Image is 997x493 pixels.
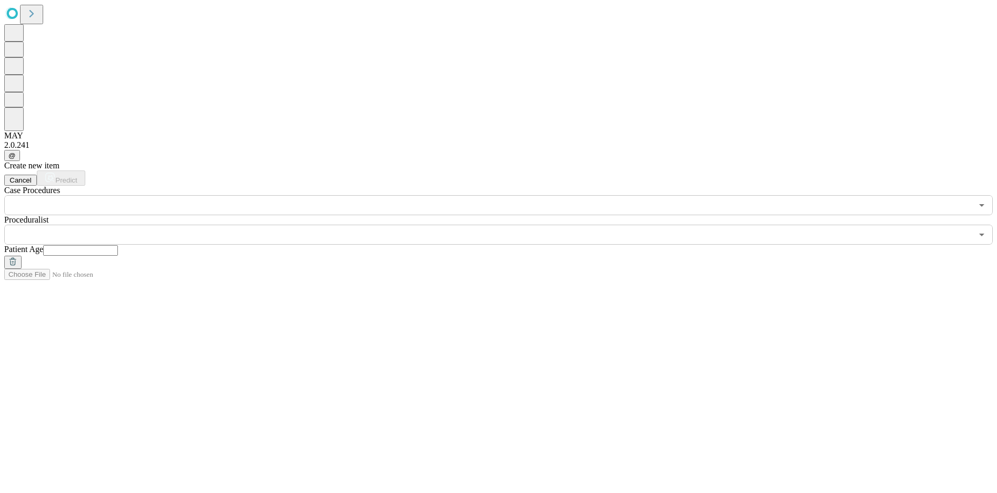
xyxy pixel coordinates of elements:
span: Patient Age [4,245,43,254]
div: 2.0.241 [4,140,993,150]
div: MAY [4,131,993,140]
button: @ [4,150,20,161]
span: Cancel [9,176,32,184]
button: Cancel [4,175,37,186]
span: @ [8,152,16,159]
span: Proceduralist [4,215,48,224]
button: Open [974,198,989,213]
span: Create new item [4,161,59,170]
span: Scheduled Procedure [4,186,60,195]
button: Open [974,227,989,242]
button: Predict [37,170,85,186]
span: Predict [55,176,77,184]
